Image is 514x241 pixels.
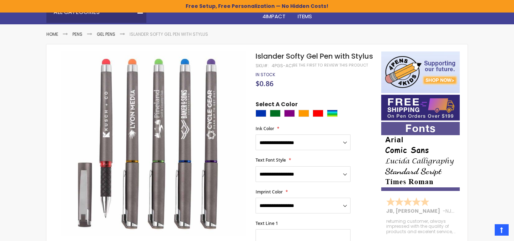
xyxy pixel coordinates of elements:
[97,31,115,37] a: Gel Pens
[270,110,281,117] div: Green
[256,157,286,163] span: Text Font Style
[386,219,455,234] div: returning customer, always impressed with the quality of products and excelent service, will retu...
[397,5,420,13] span: Specials
[130,31,208,37] li: Islander Softy Gel Pen with Stylus
[293,63,368,68] a: Be the first to review this product
[432,5,445,13] span: Blog
[72,31,82,37] a: Pens
[272,63,293,69] div: 4PGS-ACI
[364,5,378,13] span: Rush
[381,95,460,121] img: Free shipping on orders over $199
[256,100,298,110] span: Select A Color
[256,63,269,69] strong: SKU
[256,126,274,132] span: Ink Color
[231,5,251,13] span: Pencils
[167,5,181,13] span: Home
[256,220,278,226] span: Text Line 1
[257,1,292,25] a: 4Pens4impact
[61,51,246,236] img: Islander Softy Gel Pen with Stylus
[256,79,273,88] span: $0.86
[313,110,323,117] div: Red
[200,5,212,13] span: Pens
[284,110,295,117] div: Purple
[386,207,443,215] span: JB, [PERSON_NAME]
[327,110,338,117] div: Assorted
[381,51,460,93] img: 4pens 4 kids
[443,207,505,215] span: - ,
[256,51,373,61] span: Islander Softy Gel Pen with Stylus
[298,5,346,20] span: 4PROMOTIONAL ITEMS
[445,207,454,215] span: NJ
[298,110,309,117] div: Orange
[256,189,283,195] span: Imprint Color
[495,224,509,236] a: Top
[46,31,58,37] a: Home
[292,1,352,25] a: 4PROMOTIONALITEMS
[256,72,275,78] div: Availability
[262,5,286,20] span: 4Pens 4impact
[381,122,460,191] img: font-personalization-examples
[256,110,266,117] div: Blue
[256,72,275,78] span: In stock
